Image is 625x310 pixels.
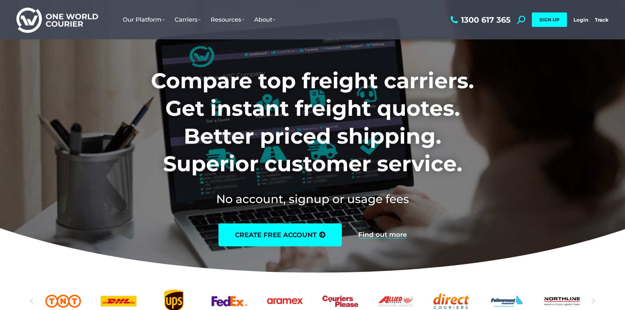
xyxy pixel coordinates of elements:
a: Resources [206,10,249,30]
a: About [249,10,281,30]
a: Login [573,17,588,23]
h1: Compare top freight carriers. Get instant freight quotes. Better priced shipping. Superior custom... [108,67,517,178]
a: Carriers [170,10,206,30]
span: About [254,16,276,23]
span: Carriers [175,16,201,23]
span: SIGN UP [539,17,559,23]
a: Our Platform [118,10,170,30]
a: Find out more [358,231,407,238]
img: One World Courier [16,7,98,33]
span: Resources [211,16,244,23]
a: SIGN UP [532,12,567,27]
span: Our Platform [123,16,165,23]
a: 1300 617 365 [449,16,510,24]
a: create free account [219,223,342,246]
a: Track [595,17,609,23]
h2: No account, signup or usage fees [108,191,517,207]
